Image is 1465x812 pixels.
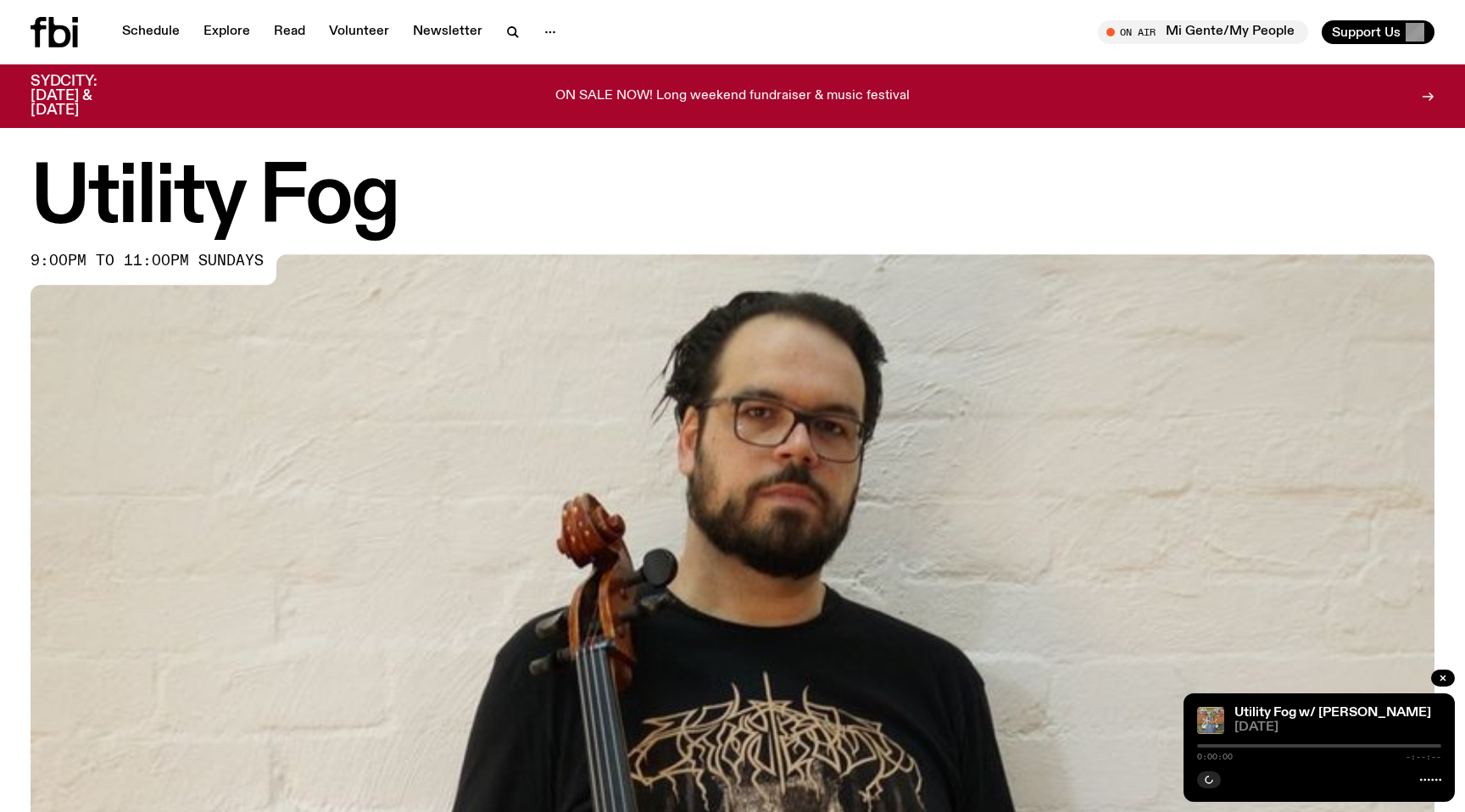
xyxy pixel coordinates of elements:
[1234,706,1431,720] a: Utility Fog w/ [PERSON_NAME]
[264,20,315,44] a: Read
[1098,20,1308,44] button: On AirMi Gente/My People
[31,161,1434,237] h1: Utility Fog
[1332,25,1401,40] span: Support Us
[112,20,190,44] a: Schedule
[1234,721,1441,734] span: [DATE]
[403,20,493,44] a: Newsletter
[31,254,264,268] span: 9:00pm to 11:00pm sundays
[1322,20,1434,44] button: Support Us
[319,20,399,44] a: Volunteer
[193,20,260,44] a: Explore
[1197,753,1233,761] span: 0:00:00
[31,75,139,118] h3: SYDCITY: [DATE] & [DATE]
[555,89,910,104] p: ON SALE NOW! Long weekend fundraiser & music festival
[1406,753,1441,761] span: -:--:--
